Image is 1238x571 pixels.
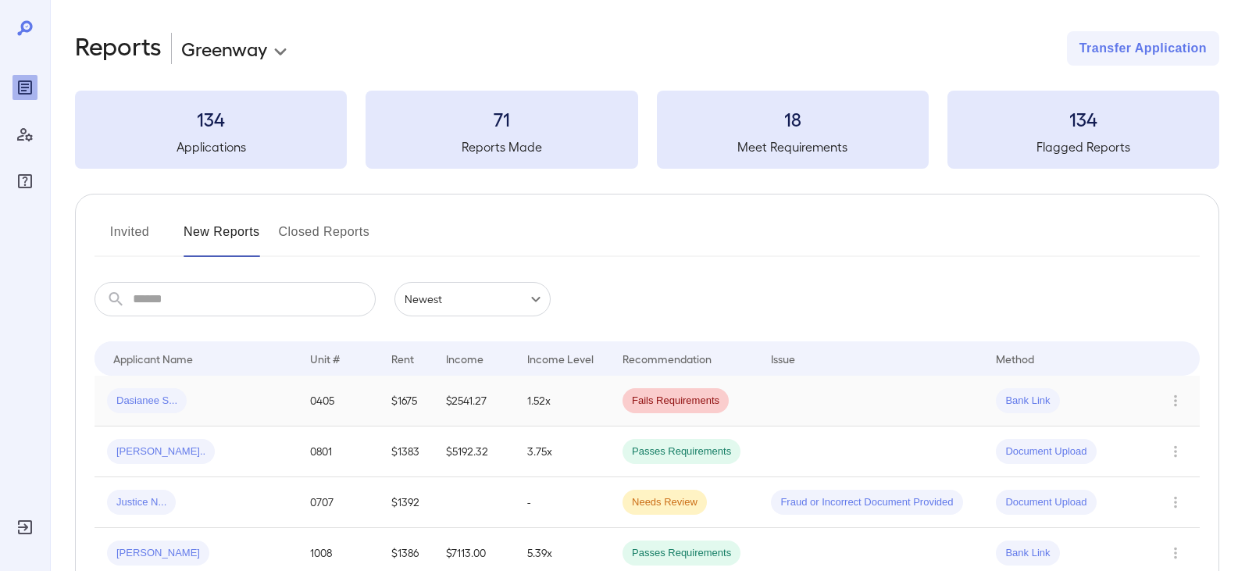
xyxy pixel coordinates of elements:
td: $1392 [379,477,434,528]
button: Closed Reports [279,219,370,257]
div: Income [446,349,483,368]
div: Unit # [310,349,340,368]
div: Applicant Name [113,349,193,368]
button: Row Actions [1163,388,1188,413]
button: New Reports [184,219,260,257]
div: Reports [12,75,37,100]
h3: 18 [657,106,929,131]
h5: Reports Made [366,137,637,156]
span: [PERSON_NAME] [107,546,209,561]
h3: 134 [947,106,1219,131]
h3: 71 [366,106,637,131]
span: [PERSON_NAME].. [107,444,215,459]
span: Needs Review [623,495,707,510]
span: Passes Requirements [623,444,740,459]
summary: 134Applications71Reports Made18Meet Requirements134Flagged Reports [75,91,1219,169]
td: 1.52x [515,376,610,426]
div: Rent [391,349,416,368]
button: Transfer Application [1067,31,1219,66]
div: Method [996,349,1034,368]
div: Issue [771,349,796,368]
td: 0707 [298,477,379,528]
span: Bank Link [996,394,1059,409]
span: Document Upload [996,444,1096,459]
h3: 134 [75,106,347,131]
td: $5192.32 [433,426,515,477]
span: Bank Link [996,546,1059,561]
td: 3.75x [515,426,610,477]
td: $2541.27 [433,376,515,426]
h5: Meet Requirements [657,137,929,156]
button: Row Actions [1163,439,1188,464]
h5: Applications [75,137,347,156]
td: $1675 [379,376,434,426]
span: Justice N... [107,495,176,510]
button: Row Actions [1163,541,1188,566]
p: Greenway [181,36,267,61]
span: Fails Requirements [623,394,729,409]
h2: Reports [75,31,162,66]
span: Document Upload [996,495,1096,510]
td: $1383 [379,426,434,477]
h5: Flagged Reports [947,137,1219,156]
span: Dasianee S... [107,394,187,409]
div: Income Level [527,349,594,368]
td: - [515,477,610,528]
div: FAQ [12,169,37,194]
span: Passes Requirements [623,546,740,561]
td: 0801 [298,426,379,477]
div: Recommendation [623,349,712,368]
div: Log Out [12,515,37,540]
span: Fraud or Incorrect Document Provided [771,495,962,510]
button: Row Actions [1163,490,1188,515]
button: Invited [95,219,165,257]
div: Manage Users [12,122,37,147]
td: 0405 [298,376,379,426]
div: Newest [394,282,551,316]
